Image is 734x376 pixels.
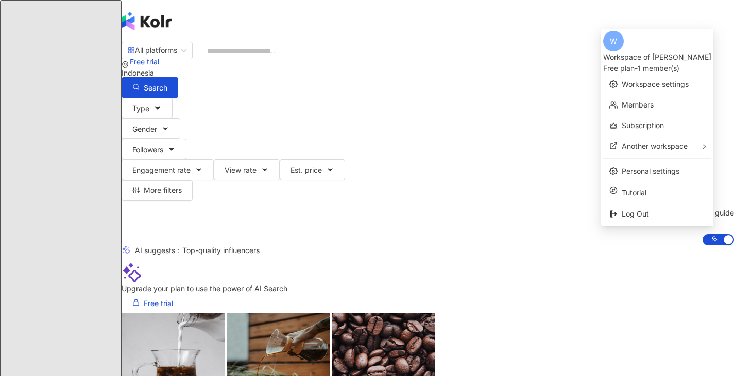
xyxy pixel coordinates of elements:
span: Top-quality influencers [182,246,260,255]
span: Tutorial [622,187,705,199]
span: W [610,35,617,47]
button: Est. price [280,159,345,180]
button: Type [122,98,173,118]
button: More filters [122,180,193,201]
a: Subscription [622,121,664,130]
span: Type [132,104,149,113]
span: Engagement rate [132,166,191,174]
button: Gender [122,118,180,139]
a: Personal settings [622,167,679,175]
span: environment [122,61,129,68]
span: appstore [128,47,135,54]
a: Members [622,100,654,109]
span: Free trial [144,299,173,308]
div: AI suggests ： [135,246,260,255]
div: Indonesia [122,69,734,77]
button: Search [122,77,178,98]
button: Followers [122,139,186,159]
span: Followers [132,146,163,154]
a: Workspace settings [622,80,689,88]
button: Engagement rate [122,159,214,180]
div: Workspace of [PERSON_NAME] [603,51,711,63]
span: Search [144,84,167,92]
span: right [701,144,707,150]
span: Est. price [291,166,322,174]
div: Free plan - 1 member(s) [603,63,711,74]
span: Log Out [622,209,649,218]
span: Another workspace [622,141,688,150]
div: Upgrade your plan to use the power of AI Search [122,284,734,293]
span: View rate [225,166,257,174]
span: More filters [144,186,182,194]
button: View rate [214,159,280,180]
div: All platforms [128,42,177,59]
a: Free trial [122,293,184,313]
img: logo [122,12,172,30]
span: Gender [132,125,157,133]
